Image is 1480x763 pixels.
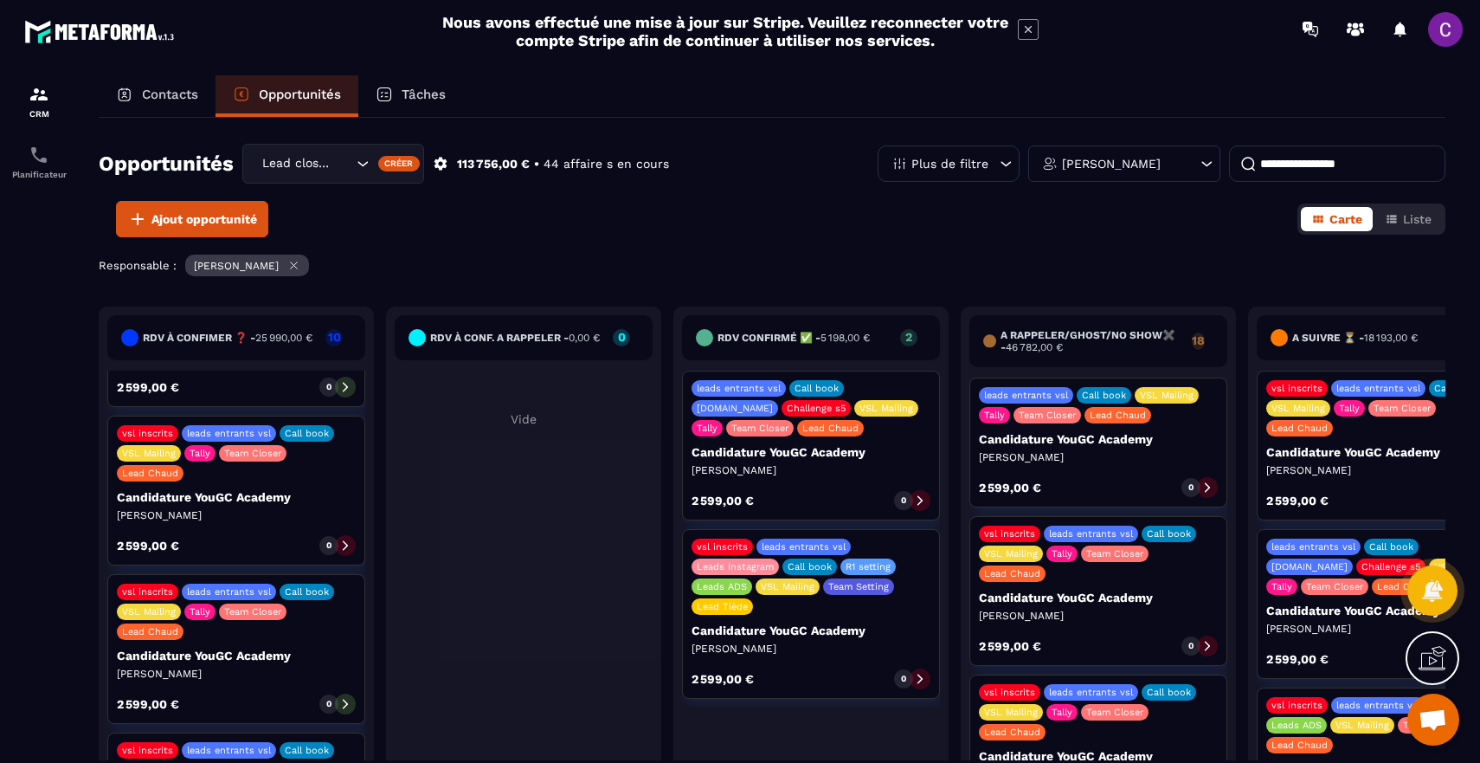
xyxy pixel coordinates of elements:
p: 2 599,00 € [117,540,179,552]
p: 2 599,00 € [1266,653,1329,665]
p: Tâches [402,87,446,102]
h6: A RAPPELER/GHOST/NO SHOW✖️ - [1001,329,1183,353]
p: [PERSON_NAME] [979,609,1218,623]
p: 10 [325,331,343,343]
p: 2 599,00 € [117,698,179,710]
p: leads entrants vsl [187,745,271,756]
p: leads entrants vsl [697,383,781,394]
p: 0 [326,540,331,552]
p: Team Closer [731,423,788,434]
p: leads entrants vsl [1336,383,1420,394]
p: Lead Chaud [1090,410,1146,421]
p: 2 599,00 € [692,495,754,507]
p: leads entrants vsl [1049,528,1133,540]
button: Carte [1301,207,1373,231]
p: Call book [285,428,329,439]
p: Challenge s5 [787,403,846,414]
p: Team Setting [828,581,889,592]
p: VSL Mailing [1271,403,1325,414]
p: Vide [395,412,653,426]
p: Tally [1052,707,1072,718]
p: vsl inscrits [984,528,1035,540]
p: Tally [1271,581,1292,592]
p: Call book [1147,528,1191,540]
p: Lead Chaud [802,423,859,434]
p: vsl inscrits [984,687,1035,698]
p: vsl inscrits [697,541,748,553]
p: Team Closer [1403,720,1460,731]
h6: Rdv confirmé ✅ - [717,332,870,344]
p: Candidature YouGC Academy [979,591,1218,605]
button: Liste [1374,207,1442,231]
img: formation [29,84,49,105]
p: 2 599,00 € [692,673,754,685]
p: leads entrants vsl [1049,687,1133,698]
p: Plus de filtre [911,158,988,170]
p: Lead Chaud [122,626,178,637]
p: Call book [285,745,329,756]
p: Leads Instagram [697,561,774,572]
p: Responsable : [99,259,177,272]
p: 0 [326,698,331,710]
h6: A SUIVRE ⏳ - [1292,332,1418,344]
span: Ajout opportunité [151,210,257,228]
p: Leads ADS [697,581,747,592]
p: Planificateur [4,170,74,179]
p: Challenge s5 [1361,561,1420,572]
p: 2 599,00 € [979,482,1041,494]
h6: RDV à confimer ❓ - [143,332,312,344]
span: 25 990,00 € [255,332,312,344]
p: Tally [984,410,1005,421]
p: [PERSON_NAME] [117,667,356,681]
p: leads entrants vsl [1271,541,1355,553]
img: scheduler [29,145,49,165]
p: Candidature YouGC Academy [692,445,930,459]
p: Team Closer [1086,548,1143,559]
a: schedulerschedulerPlanificateur [4,132,74,192]
img: logo [24,16,180,48]
p: Team Closer [1306,581,1363,592]
p: Team Closer [1086,707,1143,718]
p: Lead Chaud [1271,423,1328,434]
p: Candidature YouGC Academy [117,490,356,504]
p: Lead Chaud [984,568,1040,579]
p: Lead Chaud [122,468,178,479]
p: [PERSON_NAME] [194,260,279,272]
p: leads entrants vsl [187,586,271,598]
p: Tally [1052,548,1072,559]
p: vsl inscrits [122,745,173,756]
p: VSL Mailing [1335,720,1389,731]
p: Contacts [142,87,198,102]
p: Call book [788,561,832,572]
span: 18 193,00 € [1364,332,1418,344]
p: CRM [4,109,74,119]
p: Call book [1082,390,1126,401]
p: vsl inscrits [122,428,173,439]
p: [DOMAIN_NAME] [1271,561,1348,572]
p: [PERSON_NAME] [117,508,356,522]
p: VSL Mailing [761,581,814,592]
p: Candidature YouGC Academy [979,749,1218,763]
p: 0 [901,495,906,507]
p: Team Closer [224,448,281,459]
span: Liste [1403,212,1432,226]
p: vsl inscrits [1271,383,1322,394]
p: Call book [795,383,839,394]
p: 0 [1188,640,1194,652]
a: formationformationCRM [4,71,74,132]
p: VSL Mailing [859,403,913,414]
div: Créer [378,156,421,171]
p: 0 [613,331,630,343]
p: Lead Chaud [1377,581,1433,592]
span: 5 198,00 € [820,332,870,344]
p: Call book [285,586,329,598]
p: Leads ADS [1271,720,1322,731]
p: Tally [190,606,210,618]
p: Tally [1339,403,1360,414]
p: 44 affaire s en cours [544,156,669,172]
p: leads entrants vsl [762,541,846,553]
p: Team Closer [224,606,281,618]
p: 2 [900,331,917,343]
p: vsl inscrits [1271,700,1322,711]
p: 2 599,00 € [117,381,179,393]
